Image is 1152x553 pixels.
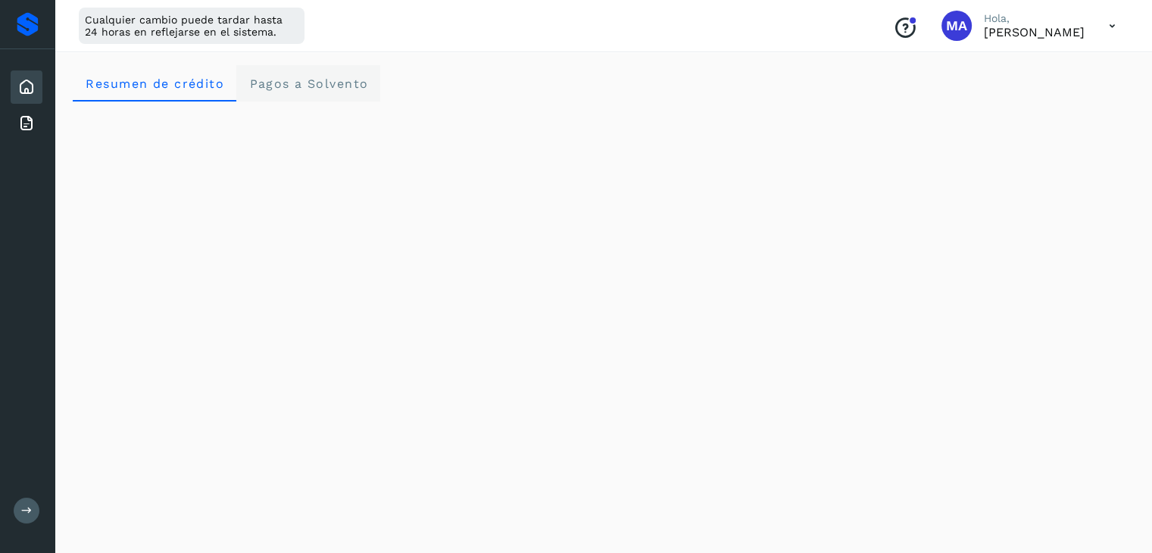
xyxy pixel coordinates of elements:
p: Hola, [984,12,1085,25]
span: Resumen de crédito [85,77,224,91]
span: Pagos a Solvento [248,77,368,91]
div: Inicio [11,70,42,104]
div: Cualquier cambio puede tardar hasta 24 horas en reflejarse en el sistema. [79,8,304,44]
p: Manuel Alonso Erives [984,25,1085,39]
div: Facturas [11,107,42,140]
